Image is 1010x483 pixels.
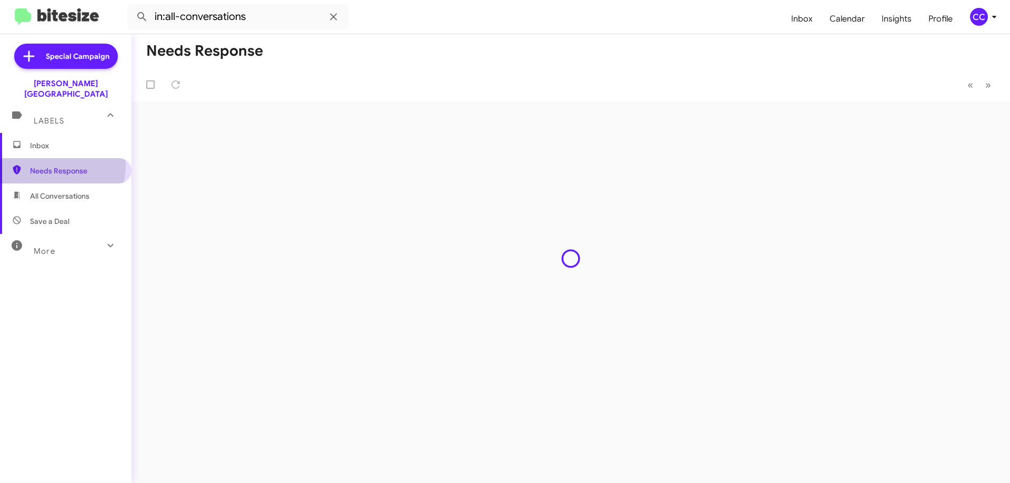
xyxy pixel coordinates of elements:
button: Previous [961,74,979,96]
a: Insights [873,4,920,34]
h1: Needs Response [146,43,263,59]
a: Calendar [821,4,873,34]
div: CC [970,8,988,26]
span: Needs Response [30,166,119,176]
span: All Conversations [30,191,89,201]
span: Inbox [30,140,119,151]
button: CC [961,8,998,26]
a: Profile [920,4,961,34]
input: Search [127,4,348,29]
span: « [967,78,973,91]
span: Labels [34,116,64,126]
a: Inbox [783,4,821,34]
span: » [985,78,991,91]
span: Special Campaign [46,51,109,61]
span: More [34,246,55,256]
nav: Page navigation example [962,74,997,96]
a: Special Campaign [14,44,118,69]
button: Next [979,74,997,96]
span: Save a Deal [30,216,69,227]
